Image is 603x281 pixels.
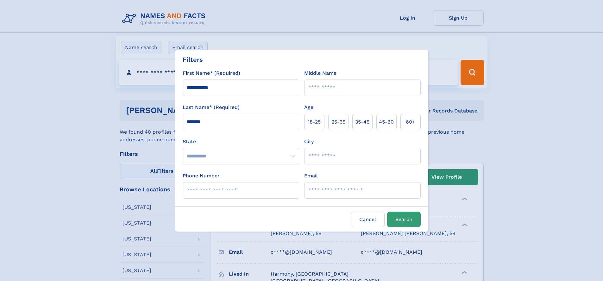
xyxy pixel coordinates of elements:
[304,69,336,77] label: Middle Name
[379,118,394,126] span: 45‑60
[308,118,321,126] span: 18‑25
[304,138,314,145] label: City
[351,212,385,227] label: Cancel
[355,118,369,126] span: 35‑45
[304,104,313,111] label: Age
[183,104,240,111] label: Last Name* (Required)
[183,69,240,77] label: First Name* (Required)
[183,138,299,145] label: State
[304,172,318,180] label: Email
[387,212,421,227] button: Search
[183,172,220,180] label: Phone Number
[183,55,203,64] div: Filters
[406,118,415,126] span: 60+
[331,118,345,126] span: 25‑35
